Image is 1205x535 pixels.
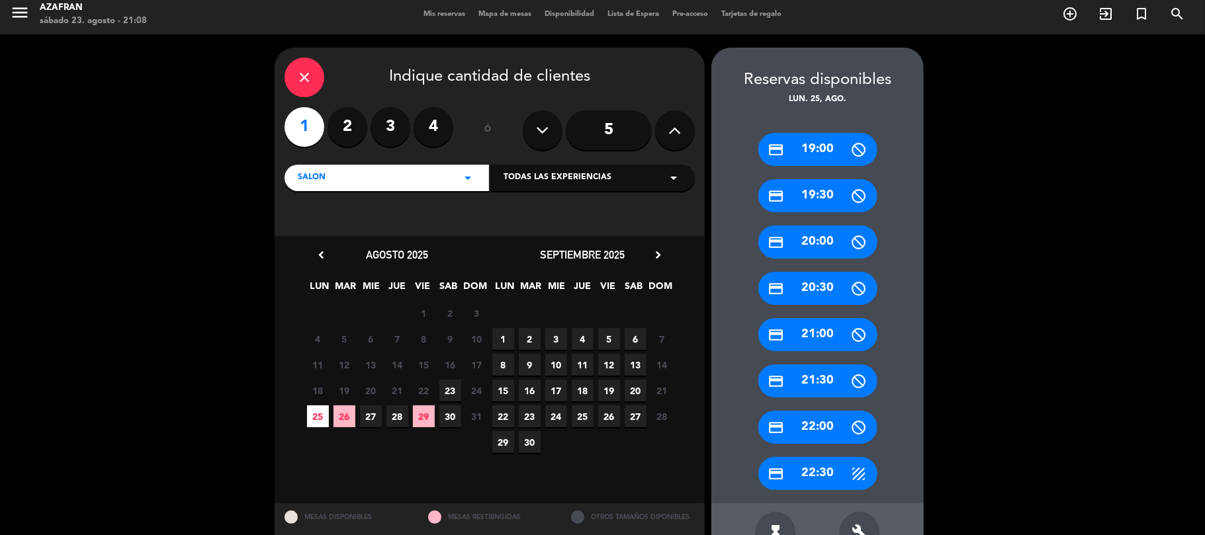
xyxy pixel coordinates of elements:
i: close [296,69,312,85]
div: OTROS TAMAÑOS DIPONIBLES [561,503,705,532]
i: chevron_left [314,248,328,262]
i: menu [10,3,30,22]
div: sábado 23. agosto - 21:08 [40,15,147,28]
span: MAR [520,278,542,300]
span: 21 [386,380,408,401]
span: 8 [413,328,435,350]
i: credit_card [768,142,785,158]
span: 6 [625,328,647,350]
span: JUE [386,278,408,300]
div: 21:00 [758,318,877,351]
span: JUE [572,278,594,300]
span: 4 [307,328,329,350]
i: arrow_drop_down [666,170,682,186]
span: 2 [439,302,461,324]
span: 30 [519,431,541,453]
div: 22:00 [758,411,877,444]
i: add_circle_outline [1062,6,1078,22]
span: 16 [519,380,541,401]
span: 31 [466,405,488,427]
span: septiembre 2025 [540,248,625,261]
span: 20 [625,380,647,401]
div: Azafran [40,1,147,15]
span: 13 [360,354,382,376]
span: Mapa de mesas [472,11,538,18]
i: credit_card [768,280,785,297]
span: 24 [545,405,567,427]
span: 17 [466,354,488,376]
span: 27 [625,405,647,427]
span: 18 [307,380,329,401]
i: credit_card [768,466,785,482]
i: arrow_drop_down [460,170,476,186]
span: agosto 2025 [366,248,428,261]
span: SALON [298,171,326,185]
i: credit_card [768,419,785,436]
span: 28 [651,405,673,427]
span: 4 [572,328,594,350]
span: Lista de Espera [601,11,666,18]
span: SAB [623,278,645,300]
span: 1 [492,328,514,350]
span: 1 [413,302,435,324]
span: 14 [386,354,408,376]
span: 11 [307,354,329,376]
span: 8 [492,354,514,376]
span: SAB [438,278,460,300]
div: 19:30 [758,179,877,212]
span: 5 [598,328,620,350]
span: MIE [361,278,382,300]
label: 4 [414,107,453,147]
span: DOM [464,278,486,300]
span: 25 [572,405,594,427]
span: 23 [439,380,461,401]
span: Tarjetas de regalo [715,11,788,18]
span: 23 [519,405,541,427]
span: 26 [598,405,620,427]
div: 20:00 [758,226,877,259]
span: 29 [413,405,435,427]
span: 12 [598,354,620,376]
span: 20 [360,380,382,401]
div: 20:30 [758,272,877,305]
span: Disponibilidad [538,11,601,18]
span: 24 [466,380,488,401]
span: MIE [546,278,568,300]
span: 19 [598,380,620,401]
span: 7 [651,328,673,350]
span: 9 [439,328,461,350]
div: Reservas disponibles [711,67,924,93]
div: 22:30 [758,457,877,490]
i: chevron_right [651,248,665,262]
div: 21:30 [758,364,877,397]
span: VIE [598,278,619,300]
span: 17 [545,380,567,401]
i: credit_card [768,327,785,343]
i: turned_in_not [1134,6,1149,22]
span: LUN [494,278,516,300]
span: 13 [625,354,647,376]
span: DOM [649,278,671,300]
i: credit_card [768,188,785,204]
span: Mis reservas [417,11,472,18]
label: 2 [328,107,367,147]
span: 22 [413,380,435,401]
i: search [1169,6,1185,22]
span: 30 [439,405,461,427]
i: credit_card [768,234,785,251]
i: exit_to_app [1098,6,1114,22]
span: 19 [334,380,355,401]
div: MESAS RESTRINGIDAS [418,503,562,532]
div: MESAS DISPONIBLES [275,503,418,532]
span: 21 [651,380,673,401]
i: credit_card [768,373,785,390]
span: 22 [492,405,514,427]
span: 28 [386,405,408,427]
span: 15 [413,354,435,376]
span: 10 [545,354,567,376]
label: 1 [285,107,324,147]
span: 11 [572,354,594,376]
span: 3 [466,302,488,324]
span: 6 [360,328,382,350]
span: 12 [334,354,355,376]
